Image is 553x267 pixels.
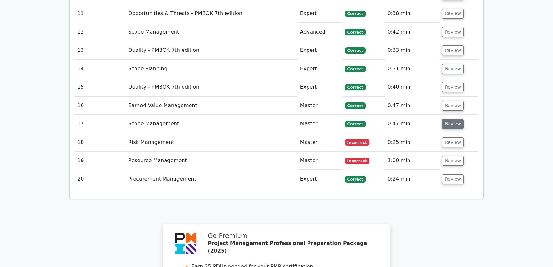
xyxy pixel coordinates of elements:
td: Master [298,152,342,170]
button: Review [442,82,464,92]
span: Correct [345,47,366,54]
td: Earned Value Management [126,97,298,115]
td: 0:47 min. [385,97,440,115]
td: 0:47 min. [385,115,440,133]
td: Scope Management [126,115,298,133]
td: 17 [75,115,126,133]
button: Review [442,27,464,37]
td: Risk Management [126,133,298,152]
td: 19 [75,152,126,170]
td: 20 [75,170,126,188]
td: 14 [75,60,126,78]
td: Scope Planning [126,60,298,78]
span: Incorrect [345,158,370,164]
td: 0:38 min. [385,4,440,23]
td: 18 [75,133,126,152]
span: Correct [345,121,366,127]
td: Opportunities & Threats - PMBOK 7th edition [126,4,298,23]
td: 11 [75,4,126,23]
span: Correct [345,66,366,72]
button: Review [442,64,464,74]
span: Correct [345,11,366,17]
td: Advanced [298,23,342,41]
span: Correct [345,102,366,109]
td: 0:40 min. [385,78,440,96]
td: Master [298,115,342,133]
td: 0:24 min. [385,170,440,188]
td: Procurement Management [126,170,298,188]
td: 13 [75,41,126,59]
button: Review [442,9,464,19]
td: Master [298,97,342,115]
td: Master [298,133,342,152]
button: Review [442,45,464,55]
button: Review [442,137,464,147]
td: Quality - PMBOK 7th edition [126,78,298,96]
td: Expert [298,60,342,78]
span: Correct [345,176,366,182]
td: 15 [75,78,126,96]
td: Scope Management [126,23,298,41]
span: Correct [345,84,366,90]
button: Review [442,174,464,184]
td: Expert [298,170,342,188]
td: Expert [298,78,342,96]
td: 0:42 min. [385,23,440,41]
button: Review [442,101,464,111]
td: Quality - PMBOK 7th edition [126,41,298,59]
td: Expert [298,41,342,59]
span: Incorrect [345,139,370,145]
td: 16 [75,97,126,115]
span: Correct [345,29,366,35]
td: Expert [298,4,342,23]
td: 1:00 min. [385,152,440,170]
td: 0:31 min. [385,60,440,78]
button: Review [442,119,464,129]
td: 0:33 min. [385,41,440,59]
button: Review [442,156,464,166]
td: 12 [75,23,126,41]
td: Resource Management [126,152,298,170]
td: 0:25 min. [385,133,440,152]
